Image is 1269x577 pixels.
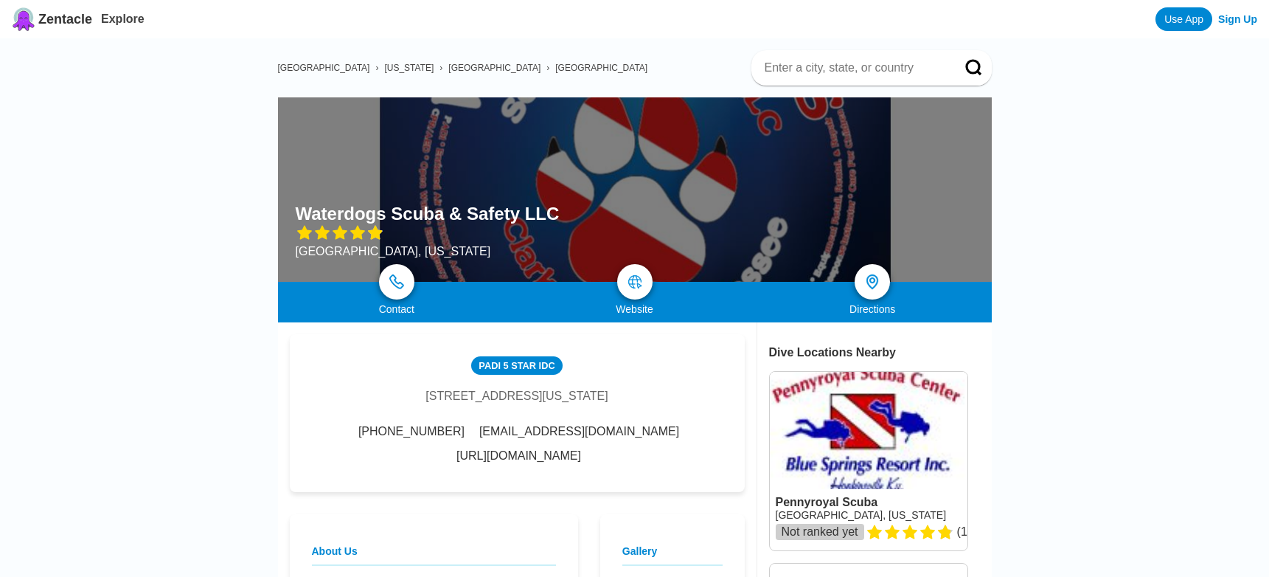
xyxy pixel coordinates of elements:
[863,273,881,291] img: directions
[1155,7,1212,31] a: Use App
[855,264,890,300] a: directions
[622,545,723,566] h2: Gallery
[296,245,560,258] div: [GEOGRAPHIC_DATA], [US_STATE]
[384,63,434,73] a: [US_STATE]
[12,7,92,31] a: Zentacle logoZentacle
[456,449,581,463] a: [URL][DOMAIN_NAME]
[12,7,35,31] img: Zentacle logo
[479,425,679,438] span: [EMAIL_ADDRESS][DOMAIN_NAME]
[617,264,653,300] a: map
[754,303,992,315] div: Directions
[763,61,945,75] input: Enter a city, state, or country
[312,545,556,566] h2: About Us
[439,63,442,73] span: ›
[375,63,378,73] span: ›
[555,63,647,73] a: [GEOGRAPHIC_DATA]
[769,346,992,359] div: Dive Locations Nearby
[38,12,92,27] span: Zentacle
[1218,13,1257,25] a: Sign Up
[425,390,608,403] div: [STREET_ADDRESS][US_STATE]
[101,13,145,25] a: Explore
[515,303,754,315] div: Website
[546,63,549,73] span: ›
[448,63,540,73] a: [GEOGRAPHIC_DATA]
[389,274,404,289] img: phone
[471,356,562,375] div: PADI 5 Star IDC
[627,274,642,289] img: map
[278,303,516,315] div: Contact
[358,425,465,438] span: [PHONE_NUMBER]
[278,63,370,73] a: [GEOGRAPHIC_DATA]
[296,204,560,224] h1: Waterdogs Scuba & Safety LLC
